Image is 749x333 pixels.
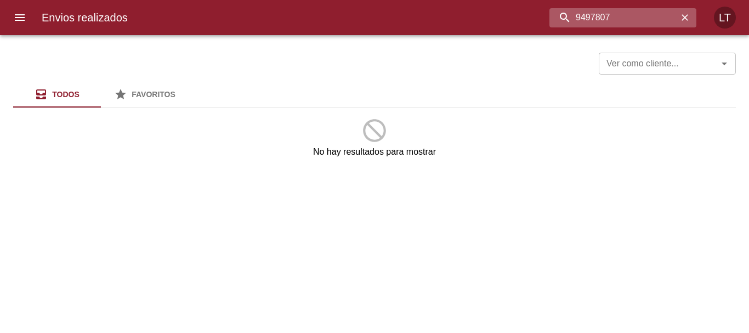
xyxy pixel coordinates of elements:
[132,90,175,99] span: Favoritos
[313,144,436,160] h6: No hay resultados para mostrar
[717,56,732,71] button: Abrir
[714,7,736,29] div: LT
[52,90,80,99] span: Todos
[13,81,189,108] div: Tabs Envios
[549,8,678,27] input: buscar
[7,4,33,31] button: menu
[42,9,128,26] h6: Envios realizados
